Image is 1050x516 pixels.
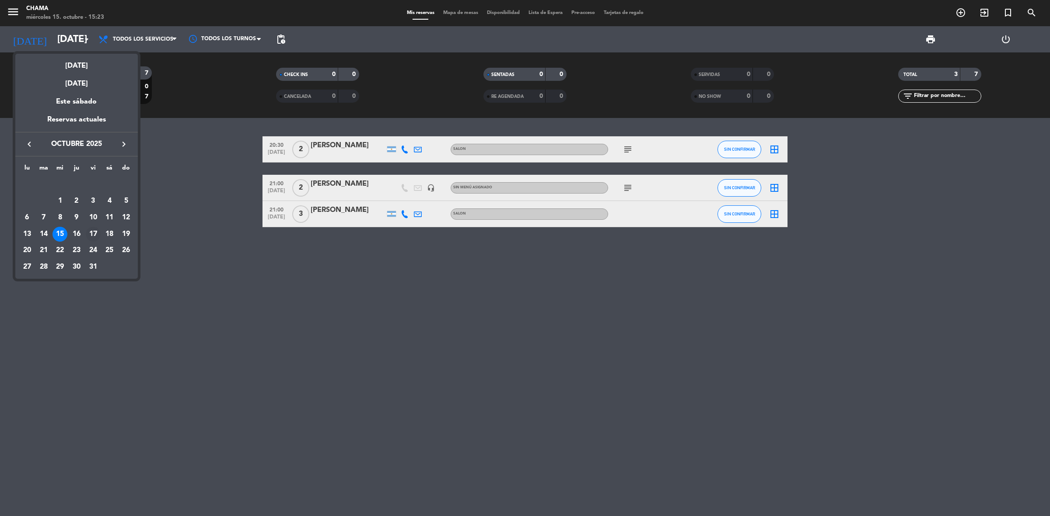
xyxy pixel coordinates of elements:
th: miércoles [52,163,68,177]
div: 6 [20,210,35,225]
td: 4 de octubre de 2025 [101,193,118,210]
td: 12 de octubre de 2025 [118,209,134,226]
td: 25 de octubre de 2025 [101,242,118,259]
th: jueves [68,163,85,177]
div: 22 [52,243,67,258]
td: 3 de octubre de 2025 [85,193,101,210]
td: 18 de octubre de 2025 [101,226,118,242]
div: 25 [102,243,117,258]
div: 21 [36,243,51,258]
div: 15 [52,227,67,242]
td: 8 de octubre de 2025 [52,209,68,226]
td: OCT. [19,177,134,193]
td: 23 de octubre de 2025 [68,242,85,259]
div: 29 [52,260,67,274]
div: 1 [52,194,67,208]
td: 30 de octubre de 2025 [68,259,85,275]
th: domingo [118,163,134,177]
td: 28 de octubre de 2025 [35,259,52,275]
div: 12 [119,210,133,225]
div: Este sábado [15,90,138,114]
td: 2 de octubre de 2025 [68,193,85,210]
td: 21 de octubre de 2025 [35,242,52,259]
div: 19 [119,227,133,242]
td: 26 de octubre de 2025 [118,242,134,259]
td: 31 de octubre de 2025 [85,259,101,275]
div: 13 [20,227,35,242]
div: 31 [86,260,101,274]
div: [DATE] [15,54,138,72]
td: 7 de octubre de 2025 [35,209,52,226]
td: 14 de octubre de 2025 [35,226,52,242]
span: octubre 2025 [37,139,116,150]
div: 30 [69,260,84,274]
i: keyboard_arrow_left [24,139,35,149]
i: keyboard_arrow_right [119,139,129,149]
td: 22 de octubre de 2025 [52,242,68,259]
div: 23 [69,243,84,258]
th: sábado [101,163,118,177]
td: 29 de octubre de 2025 [52,259,68,275]
div: 16 [69,227,84,242]
td: 5 de octubre de 2025 [118,193,134,210]
div: 17 [86,227,101,242]
th: viernes [85,163,101,177]
div: 9 [69,210,84,225]
div: [DATE] [15,72,138,90]
td: 24 de octubre de 2025 [85,242,101,259]
td: 19 de octubre de 2025 [118,226,134,242]
th: lunes [19,163,35,177]
div: 20 [20,243,35,258]
td: 13 de octubre de 2025 [19,226,35,242]
button: keyboard_arrow_left [21,139,37,150]
button: keyboard_arrow_right [116,139,132,150]
div: 24 [86,243,101,258]
td: 6 de octubre de 2025 [19,209,35,226]
div: 8 [52,210,67,225]
td: 9 de octubre de 2025 [68,209,85,226]
div: Reservas actuales [15,114,138,132]
td: 15 de octubre de 2025 [52,226,68,242]
div: 3 [86,194,101,208]
div: 2 [69,194,84,208]
div: 7 [36,210,51,225]
div: 26 [119,243,133,258]
div: 4 [102,194,117,208]
td: 20 de octubre de 2025 [19,242,35,259]
div: 28 [36,260,51,274]
td: 11 de octubre de 2025 [101,209,118,226]
div: 11 [102,210,117,225]
div: 14 [36,227,51,242]
div: 10 [86,210,101,225]
div: 27 [20,260,35,274]
td: 27 de octubre de 2025 [19,259,35,275]
td: 1 de octubre de 2025 [52,193,68,210]
div: 5 [119,194,133,208]
th: martes [35,163,52,177]
div: 18 [102,227,117,242]
td: 16 de octubre de 2025 [68,226,85,242]
td: 17 de octubre de 2025 [85,226,101,242]
td: 10 de octubre de 2025 [85,209,101,226]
